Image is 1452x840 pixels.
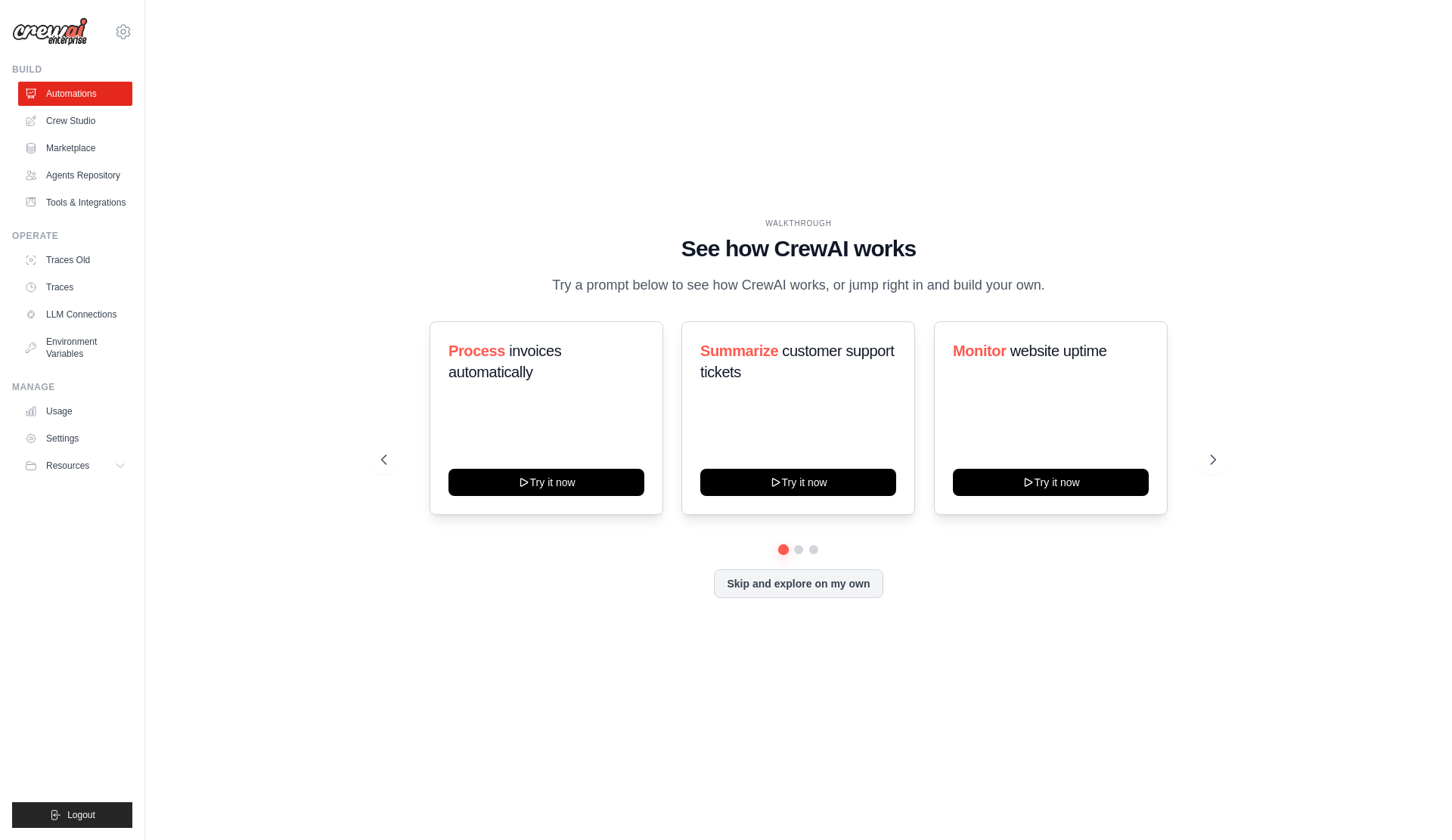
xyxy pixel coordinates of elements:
[12,230,132,242] div: Operate
[448,343,505,359] span: Process
[12,802,132,828] button: Logout
[381,218,1216,229] div: WALKTHROUGH
[953,343,1007,359] span: Monitor
[18,426,132,451] a: Settings
[18,399,132,423] a: Usage
[18,191,132,215] a: Tools & Integrations
[67,809,95,821] span: Logout
[18,454,132,478] button: Resources
[18,248,132,272] a: Traces Old
[714,569,883,598] button: Skip and explore on my own
[18,302,132,327] a: LLM Connections
[448,343,561,380] span: invoices automatically
[12,17,88,46] img: Logo
[953,469,1149,496] button: Try it now
[700,343,778,359] span: Summarize
[12,64,132,76] div: Build
[700,469,896,496] button: Try it now
[18,275,132,299] a: Traces
[448,469,644,496] button: Try it now
[46,460,89,472] span: Resources
[18,109,132,133] a: Crew Studio
[18,82,132,106] a: Automations
[700,343,894,380] span: customer support tickets
[1010,343,1106,359] span: website uptime
[18,163,132,188] a: Agents Repository
[18,136,132,160] a: Marketplace
[18,330,132,366] a: Environment Variables
[544,274,1053,296] p: Try a prompt below to see how CrewAI works, or jump right in and build your own.
[381,235,1216,262] h1: See how CrewAI works
[12,381,132,393] div: Manage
